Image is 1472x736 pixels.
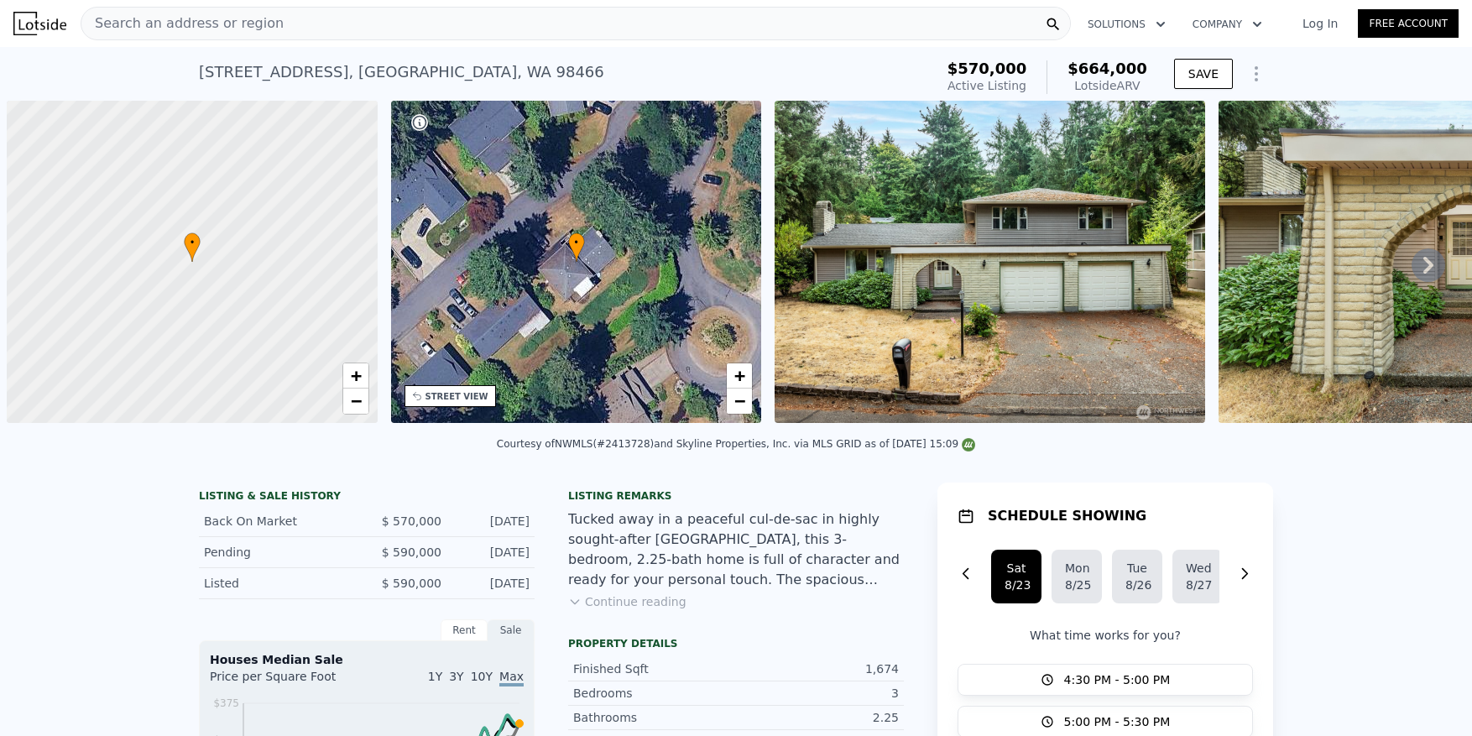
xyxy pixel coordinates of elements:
div: Finished Sqft [573,660,736,677]
div: Tue [1125,560,1149,577]
span: $570,000 [947,60,1027,77]
div: 1,674 [736,660,899,677]
div: Back On Market [204,513,353,530]
button: Tue8/26 [1112,550,1162,603]
div: Tucked away in a peaceful cul-de-sac in highly sought-after [GEOGRAPHIC_DATA], this 3-bedroom, 2.... [568,509,904,590]
button: Wed8/27 [1172,550,1223,603]
span: 3Y [449,670,463,683]
div: STREET VIEW [425,390,488,403]
img: NWMLS Logo [962,438,975,452]
div: Bedrooms [573,685,736,702]
span: + [734,365,745,386]
span: Active Listing [947,79,1026,92]
div: LISTING & SALE HISTORY [199,489,535,506]
p: What time works for you? [958,627,1253,644]
a: Zoom out [727,389,752,414]
a: Zoom in [727,363,752,389]
span: Max [499,670,524,686]
a: Zoom in [343,363,368,389]
div: 8/25 [1065,577,1088,593]
div: 8/26 [1125,577,1149,593]
div: • [184,232,201,262]
img: Sale: 167396886 Parcel: 101188957 [775,101,1205,423]
span: • [568,235,585,250]
div: Sale [488,619,535,641]
a: Log In [1282,15,1358,32]
tspan: $375 [213,697,239,709]
button: Show Options [1240,57,1273,91]
div: 2.25 [736,709,899,726]
div: Houses Median Sale [210,651,524,668]
button: Continue reading [568,593,686,610]
span: $ 570,000 [382,514,441,528]
span: $664,000 [1067,60,1147,77]
span: Search an address or region [81,13,284,34]
button: SAVE [1174,59,1233,89]
span: $ 590,000 [382,545,441,559]
div: Lotside ARV [1067,77,1147,94]
span: 1Y [428,670,442,683]
button: Mon8/25 [1052,550,1102,603]
div: Price per Square Foot [210,668,367,695]
span: + [350,365,361,386]
button: Solutions [1074,9,1179,39]
div: 3 [736,685,899,702]
div: 8/23 [1005,577,1028,593]
a: Zoom out [343,389,368,414]
div: 8/27 [1186,577,1209,593]
span: 10Y [471,670,493,683]
button: 4:30 PM - 5:00 PM [958,664,1253,696]
img: Lotside [13,12,66,35]
button: Company [1179,9,1276,39]
span: − [350,390,361,411]
div: Pending [204,544,353,561]
div: Listing remarks [568,489,904,503]
a: Free Account [1358,9,1459,38]
div: [DATE] [455,575,530,592]
div: Mon [1065,560,1088,577]
div: [STREET_ADDRESS] , [GEOGRAPHIC_DATA] , WA 98466 [199,60,604,84]
div: [DATE] [455,544,530,561]
span: • [184,235,201,250]
button: Sat8/23 [991,550,1041,603]
div: • [568,232,585,262]
div: Listed [204,575,353,592]
div: [DATE] [455,513,530,530]
div: Rent [441,619,488,641]
div: Wed [1186,560,1209,577]
div: Property details [568,637,904,650]
div: Courtesy of NWMLS (#2413728) and Skyline Properties, Inc. via MLS GRID as of [DATE] 15:09 [497,438,975,450]
span: 4:30 PM - 5:00 PM [1064,671,1171,688]
span: 5:00 PM - 5:30 PM [1064,713,1171,730]
div: Sat [1005,560,1028,577]
span: − [734,390,745,411]
h1: SCHEDULE SHOWING [988,506,1146,526]
div: Bathrooms [573,709,736,726]
span: $ 590,000 [382,577,441,590]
